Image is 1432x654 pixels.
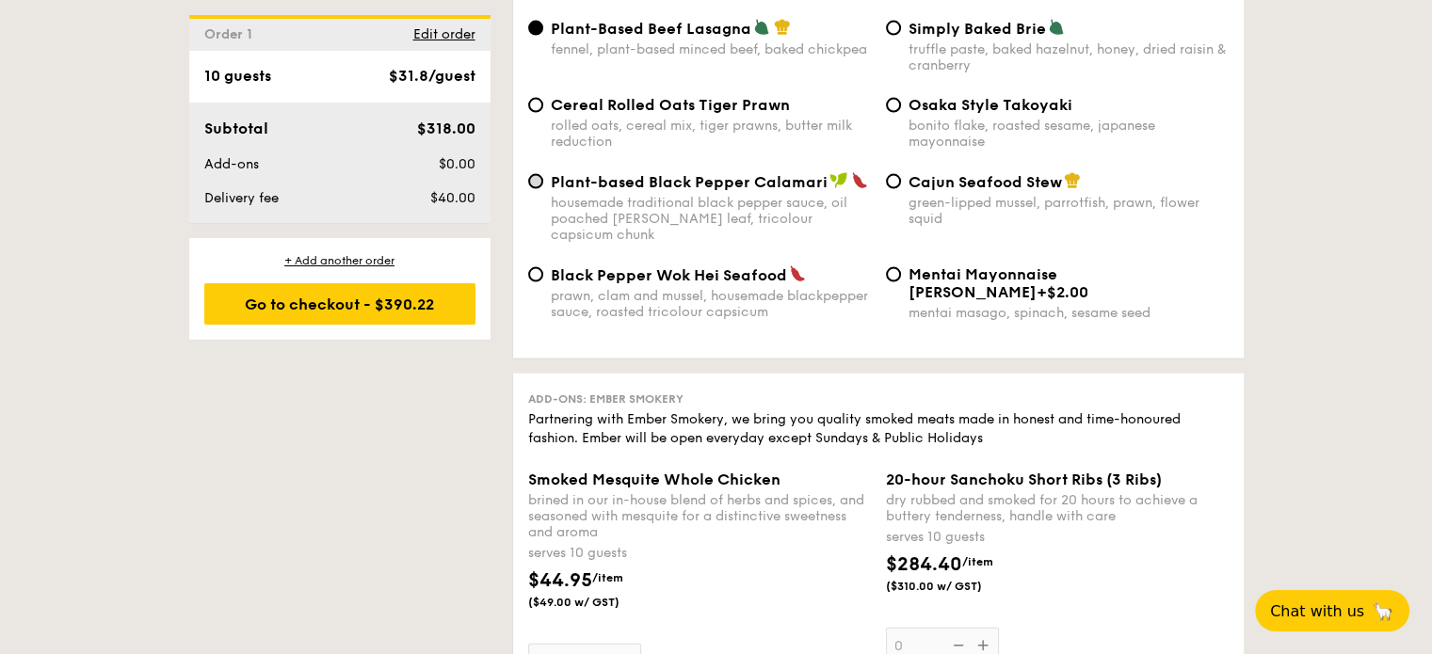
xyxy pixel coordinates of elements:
span: 🦙 [1372,600,1394,622]
span: $0.00 [438,156,475,172]
span: $40.00 [429,190,475,206]
img: icon-chef-hat.a58ddaea.svg [774,19,791,36]
div: bonito flake, roasted sesame, japanese mayonnaise [909,118,1229,150]
span: 20-hour Sanchoku Short Ribs (3 Ribs) [886,471,1162,488]
img: icon-spicy.37a8142b.svg [789,265,806,282]
img: icon-vegetarian.fe4039eb.svg [753,19,770,36]
span: ($310.00 w/ GST) [886,579,1014,594]
input: Plant-based Black Pepper Calamarihousemade traditional black pepper sauce, oil poached [PERSON_NA... [528,174,543,189]
input: Plant-Based Beef Lasagnafennel, plant-based minced beef, baked chickpea [528,21,543,36]
span: Plant-Based Beef Lasagna [551,20,751,38]
input: Osaka Style Takoyakibonito flake, roasted sesame, japanese mayonnaise [886,98,901,113]
span: Edit order [413,26,475,42]
div: serves 10 guests [886,528,1229,547]
span: Mentai Mayonnaise [PERSON_NAME] [909,265,1057,301]
div: 10 guests [204,65,271,88]
input: Cereal Rolled Oats Tiger Prawnrolled oats, cereal mix, tiger prawns, butter milk reduction [528,98,543,113]
input: Black Pepper Wok Hei Seafoodprawn, clam and mussel, housemade blackpepper sauce, roasted tricolou... [528,267,543,282]
img: icon-chef-hat.a58ddaea.svg [1064,172,1081,189]
span: Chat with us [1270,602,1364,620]
div: $31.8/guest [389,65,475,88]
span: Add-ons [204,156,259,172]
span: $44.95 [528,569,592,592]
img: icon-vegetarian.fe4039eb.svg [1048,19,1065,36]
div: truffle paste, baked hazelnut, honey, dried raisin & cranberry [909,41,1229,73]
div: Partnering with Ember Smokery, we bring you quality smoked meats made in honest and time-honoured... [528,410,1229,448]
div: rolled oats, cereal mix, tiger prawns, butter milk reduction [551,118,871,150]
div: housemade traditional black pepper sauce, oil poached [PERSON_NAME] leaf, tricolour capsicum chunk [551,195,871,243]
input: Cajun Seafood Stewgreen-lipped mussel, parrotfish, prawn, flower squid [886,174,901,189]
span: Plant-based Black Pepper Calamari [551,173,828,191]
span: $284.40 [886,553,962,576]
span: Smoked Mesquite Whole Chicken [528,471,780,488]
span: Add-ons: Ember Smokery [528,392,684,406]
span: Subtotal [204,120,268,137]
span: +$2.00 [1037,283,1088,301]
span: Order 1 [204,26,260,42]
div: green-lipped mussel, parrotfish, prawn, flower squid [909,195,1229,227]
span: Cajun Seafood Stew [909,173,1062,191]
div: dry rubbed and smoked for 20 hours to achieve a buttery tenderness, handle with care [886,492,1229,524]
span: Delivery fee [204,190,279,206]
div: brined in our in-house blend of herbs and spices, and seasoned with mesquite for a distinctive sw... [528,492,871,540]
button: Chat with us🦙 [1255,590,1409,631]
span: Black Pepper Wok Hei Seafood [551,266,787,284]
div: fennel, plant-based minced beef, baked chickpea [551,41,871,57]
div: prawn, clam and mussel, housemade blackpepper sauce, roasted tricolour capsicum [551,288,871,320]
input: Simply Baked Brietruffle paste, baked hazelnut, honey, dried raisin & cranberry [886,21,901,36]
img: icon-vegan.f8ff3823.svg [829,172,848,189]
span: Simply Baked Brie [909,20,1046,38]
div: serves 10 guests [528,544,871,563]
span: ($49.00 w/ GST) [528,595,656,610]
span: $318.00 [416,120,475,137]
span: Osaka Style Takoyaki [909,96,1072,114]
span: /item [962,555,993,568]
div: mentai masago, spinach, sesame seed [909,305,1229,321]
div: + Add another order [204,253,475,268]
input: Mentai Mayonnaise [PERSON_NAME]+$2.00mentai masago, spinach, sesame seed [886,267,901,282]
div: Go to checkout - $390.22 [204,283,475,325]
img: icon-spicy.37a8142b.svg [851,172,868,189]
span: Cereal Rolled Oats Tiger Prawn [551,96,790,114]
span: /item [592,571,623,584]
